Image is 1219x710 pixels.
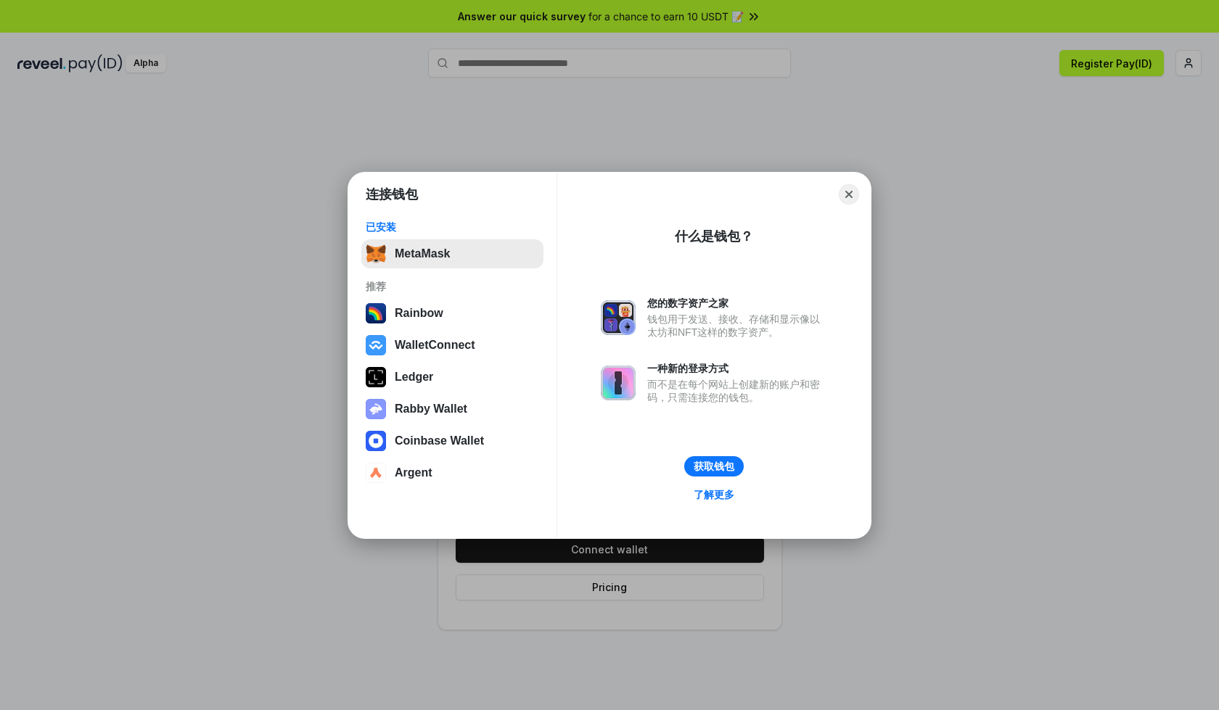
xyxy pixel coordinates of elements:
[647,297,827,310] div: 您的数字资产之家
[647,378,827,404] div: 而不是在每个网站上创建新的账户和密码，只需连接您的钱包。
[366,399,386,419] img: svg+xml,%3Csvg%20xmlns%3D%22http%3A%2F%2Fwww.w3.org%2F2000%2Fsvg%22%20fill%3D%22none%22%20viewBox...
[366,431,386,451] img: svg+xml,%3Csvg%20width%3D%2228%22%20height%3D%2228%22%20viewBox%3D%220%200%2028%2028%22%20fill%3D...
[361,331,543,360] button: WalletConnect
[366,463,386,483] img: svg+xml,%3Csvg%20width%3D%2228%22%20height%3D%2228%22%20viewBox%3D%220%200%2028%2028%22%20fill%3D...
[601,300,636,335] img: svg+xml,%3Csvg%20xmlns%3D%22http%3A%2F%2Fwww.w3.org%2F2000%2Fsvg%22%20fill%3D%22none%22%20viewBox...
[361,458,543,487] button: Argent
[684,456,744,476] button: 获取钱包
[675,228,753,245] div: 什么是钱包？
[366,244,386,264] img: svg+xml,%3Csvg%20fill%3D%22none%22%20height%3D%2233%22%20viewBox%3D%220%200%2035%2033%22%20width%...
[361,395,543,424] button: Rabby Wallet
[395,403,467,416] div: Rabby Wallet
[366,335,386,355] img: svg+xml,%3Csvg%20width%3D%2228%22%20height%3D%2228%22%20viewBox%3D%220%200%2028%2028%22%20fill%3D...
[366,186,418,203] h1: 连接钱包
[361,299,543,328] button: Rainbow
[601,366,636,400] img: svg+xml,%3Csvg%20xmlns%3D%22http%3A%2F%2Fwww.w3.org%2F2000%2Fsvg%22%20fill%3D%22none%22%20viewBox...
[361,239,543,268] button: MetaMask
[685,485,743,504] a: 了解更多
[366,220,539,234] div: 已安装
[395,339,475,352] div: WalletConnect
[361,363,543,392] button: Ledger
[694,460,734,473] div: 获取钱包
[395,434,484,447] div: Coinbase Wallet
[395,247,450,260] div: MetaMask
[839,184,859,205] button: Close
[395,371,433,384] div: Ledger
[395,466,432,479] div: Argent
[647,362,827,375] div: 一种新的登录方式
[366,367,386,387] img: svg+xml,%3Csvg%20xmlns%3D%22http%3A%2F%2Fwww.w3.org%2F2000%2Fsvg%22%20width%3D%2228%22%20height%3...
[361,426,543,455] button: Coinbase Wallet
[694,488,734,501] div: 了解更多
[647,313,827,339] div: 钱包用于发送、接收、存储和显示像以太坊和NFT这样的数字资产。
[395,307,443,320] div: Rainbow
[366,280,539,293] div: 推荐
[366,303,386,323] img: svg+xml,%3Csvg%20width%3D%22120%22%20height%3D%22120%22%20viewBox%3D%220%200%20120%20120%22%20fil...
